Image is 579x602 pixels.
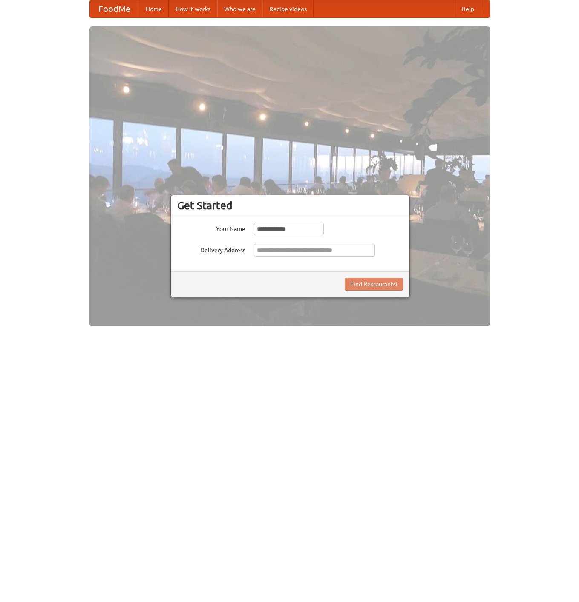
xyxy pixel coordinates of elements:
[217,0,262,17] a: Who we are
[169,0,217,17] a: How it works
[177,199,403,212] h3: Get Started
[90,0,139,17] a: FoodMe
[177,244,245,254] label: Delivery Address
[345,278,403,291] button: Find Restaurants!
[455,0,481,17] a: Help
[177,223,245,233] label: Your Name
[139,0,169,17] a: Home
[262,0,314,17] a: Recipe videos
